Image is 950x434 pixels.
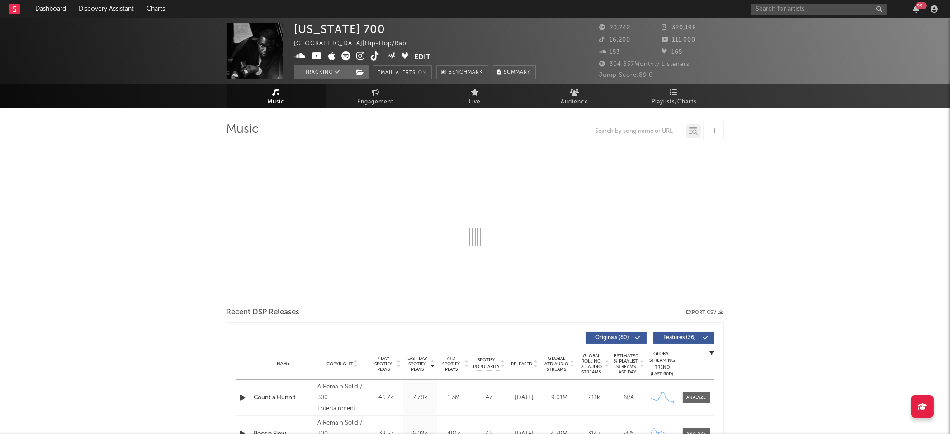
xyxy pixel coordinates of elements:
span: Audience [561,97,588,107]
span: Playlists/Charts [652,97,696,107]
a: Audience [525,84,624,108]
div: 211k [579,393,610,402]
div: N/A [614,393,644,402]
a: Live [425,84,525,108]
span: Originals ( 80 ) [591,335,633,341]
button: Features(36) [653,332,714,344]
span: Global ATD Audio Streams [544,356,569,372]
button: 99+ [913,5,919,13]
em: On [418,70,427,75]
span: 7 Day Spotify Plays [372,356,396,372]
span: Summary [504,70,531,75]
span: Jump Score: 89.0 [600,72,653,78]
span: 20,742 [600,25,631,31]
div: 99 + [916,2,927,9]
span: 320,198 [662,25,696,31]
div: A Remain Solid / 300 Entertainment release., © 2025 300 Entertainment LLC [317,382,367,414]
span: Spotify Popularity [473,357,500,370]
div: 9.01M [544,393,575,402]
span: Recent DSP Releases [227,307,300,318]
span: Live [469,97,481,107]
span: 16,200 [600,37,631,43]
div: Global Streaming Trend (Last 60D) [649,350,676,378]
button: Export CSV [686,310,724,315]
button: Summary [493,65,536,79]
div: [US_STATE] 700 [294,23,386,36]
span: Engagement [358,97,394,107]
span: Benchmark [449,67,483,78]
span: Last Day Spotify Plays [406,356,430,372]
input: Search by song name or URL [591,128,686,135]
input: Search for artists [751,4,887,15]
button: Originals(80) [586,332,647,344]
a: Music [227,84,326,108]
a: Count a Hunnit [254,393,313,402]
span: 304,837 Monthly Listeners [600,61,690,67]
div: [GEOGRAPHIC_DATA] | Hip-Hop/Rap [294,38,417,49]
a: Benchmark [436,65,488,79]
div: 47 [473,393,505,402]
span: Copyright [326,361,353,367]
span: 153 [600,49,620,55]
span: 111,000 [662,37,695,43]
span: ATD Spotify Plays [440,356,463,372]
a: Playlists/Charts [624,84,724,108]
div: Name [254,360,313,367]
span: Global Rolling 7D Audio Streams [579,353,604,375]
button: Edit [414,51,430,63]
span: Released [511,361,533,367]
div: [DATE] [510,393,540,402]
div: 1.3M [440,393,469,402]
span: Music [268,97,284,107]
div: 46.7k [372,393,401,402]
span: 165 [662,49,682,55]
a: Engagement [326,84,425,108]
span: Features ( 36 ) [659,335,701,341]
div: 7.78k [406,393,435,402]
button: Tracking [294,65,351,79]
span: Estimated % Playlist Streams Last Day [614,353,639,375]
button: Email AlertsOn [373,65,432,79]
